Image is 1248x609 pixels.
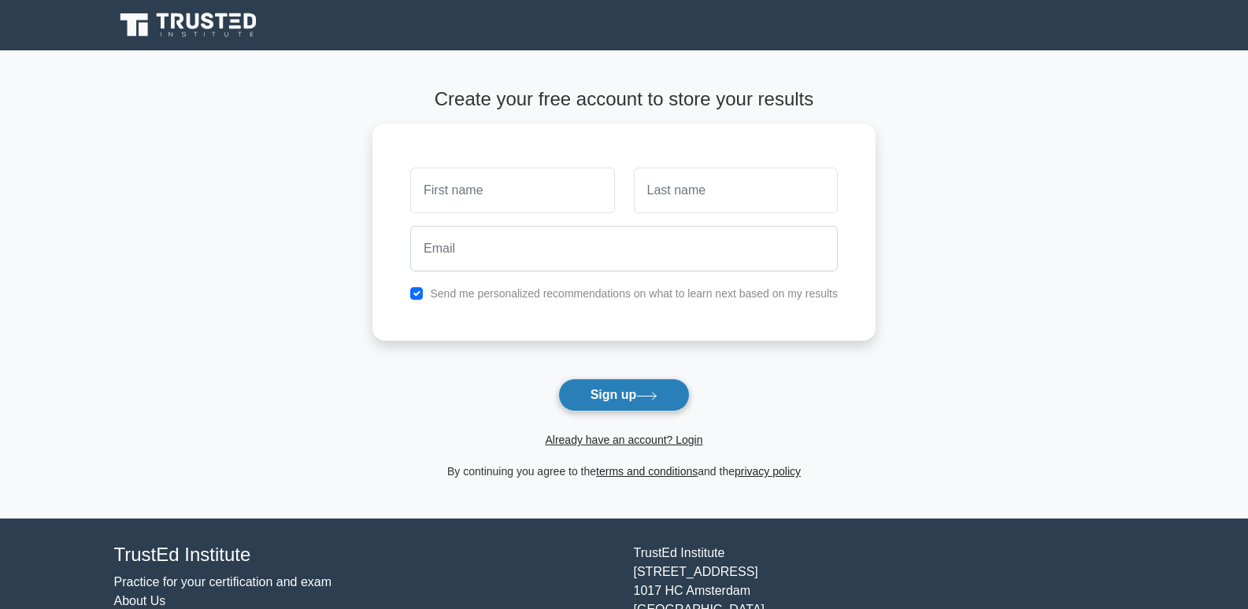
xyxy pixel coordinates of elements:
[430,287,838,300] label: Send me personalized recommendations on what to learn next based on my results
[114,594,166,607] a: About Us
[558,378,691,412] button: Sign up
[372,88,876,111] h4: Create your free account to store your results
[114,575,332,589] a: Practice for your certification and exam
[363,462,885,481] div: By continuing you agree to the and the
[596,465,698,478] a: terms and conditions
[410,168,614,213] input: First name
[545,434,702,446] a: Already have an account? Login
[735,465,801,478] a: privacy policy
[634,168,838,213] input: Last name
[114,544,615,567] h4: TrustEd Institute
[410,226,838,271] input: Email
